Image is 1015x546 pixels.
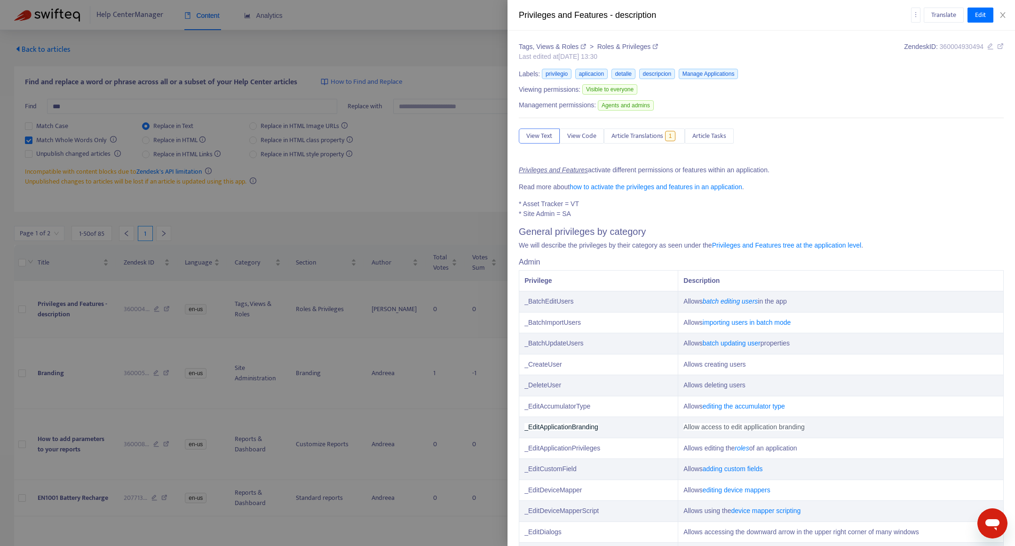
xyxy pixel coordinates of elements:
h4: Admin [519,257,1004,266]
span: Labels: [519,69,540,79]
a: importing users in batch mode [703,319,791,326]
td: Allows properties [678,333,1004,354]
p: Read more about . [519,182,1004,192]
a: device mapper scripting [731,507,801,514]
button: View Code [560,128,604,144]
td: Allows creating users [678,354,1004,375]
a: editing the accumulator type [703,402,785,410]
span: 1 [665,131,676,141]
td: _EditDeviceMapper [519,480,678,501]
td: _BatchImportUsers [519,312,678,333]
button: Edit [967,8,993,23]
td: Allows [678,480,1004,501]
div: Last edited at [DATE] 13:30 [519,52,658,62]
span: Manage Applications [679,69,738,79]
td: _CreateUser [519,354,678,375]
p: * Asset Tracker = VT * Site Admin = SA [519,199,1004,219]
span: Translate [931,10,956,20]
button: more [911,8,920,23]
span: Agents and admins [598,100,654,111]
div: > [519,42,658,52]
span: detalle [611,69,635,79]
th: Description [678,270,1004,291]
td: Allows accessing the downward arrow in the upper right corner of many windows [678,522,1004,543]
a: how to activate the privileges and features in an application [570,183,742,191]
span: Edit [975,10,986,20]
td: Allows editing the of an application [678,438,1004,459]
td: _DeleteUser [519,375,678,396]
span: close [999,11,1007,19]
span: Management permissions: [519,100,596,110]
td: Allows [678,396,1004,417]
td: _BatchUpdateUsers [519,333,678,354]
span: _EditApplicationBranding [524,423,598,431]
a: roles [735,444,749,452]
td: Allows [678,312,1004,333]
span: View Text [526,131,552,141]
a: batch editing users [703,297,758,305]
span: 360004930494 [940,43,983,50]
span: more [912,11,919,18]
td: _EditDialogs [519,522,678,543]
span: View Code [567,131,596,141]
div: Zendesk ID: [904,42,1004,62]
button: View Text [519,128,560,144]
a: Privileges and Features tree at the application level [712,241,862,249]
span: privilegio [542,69,571,79]
span: General privileges by category [519,226,646,237]
div: Privileges and Features - description [519,9,911,22]
span: Visible to everyone [582,84,637,95]
td: Allows [678,459,1004,480]
span: Viewing permissions: [519,85,580,95]
span: Article Translations [611,131,663,141]
td: _EditAccumulatorType [519,396,678,417]
td: _EditApplicationPrivileges [519,438,678,459]
span: aplicacion [575,69,608,79]
td: Allows using the [678,501,1004,522]
td: Allows in the app [678,291,1004,313]
a: editing device mappers [703,486,770,494]
button: Article Translations1 [604,128,685,144]
button: Close [996,11,1009,20]
p: activate different permissions or features within an application. [519,165,1004,175]
button: Article Tasks [685,128,734,144]
span: Allow access to edit appllication branding [683,423,805,431]
span: Article Tasks [692,131,726,141]
th: Privilege [519,270,678,291]
a: Tags, Views & Roles [519,43,588,50]
a: adding custom fields [703,465,763,473]
span: We will describe the privileges by their category as seen under the . [519,241,863,249]
td: _EditDeviceMapperScript [519,501,678,522]
td: _EditCustomField [519,459,678,480]
a: Roles & Privileges [597,43,658,50]
iframe: Button to launch messaging window [977,508,1007,538]
a: batch updating user [703,339,761,347]
td: Allows deleting users [678,375,1004,396]
td: _BatchEditUsers [519,291,678,313]
button: Translate [924,8,964,23]
u: Privileges and Features [519,166,588,174]
span: descripcion [639,69,675,79]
